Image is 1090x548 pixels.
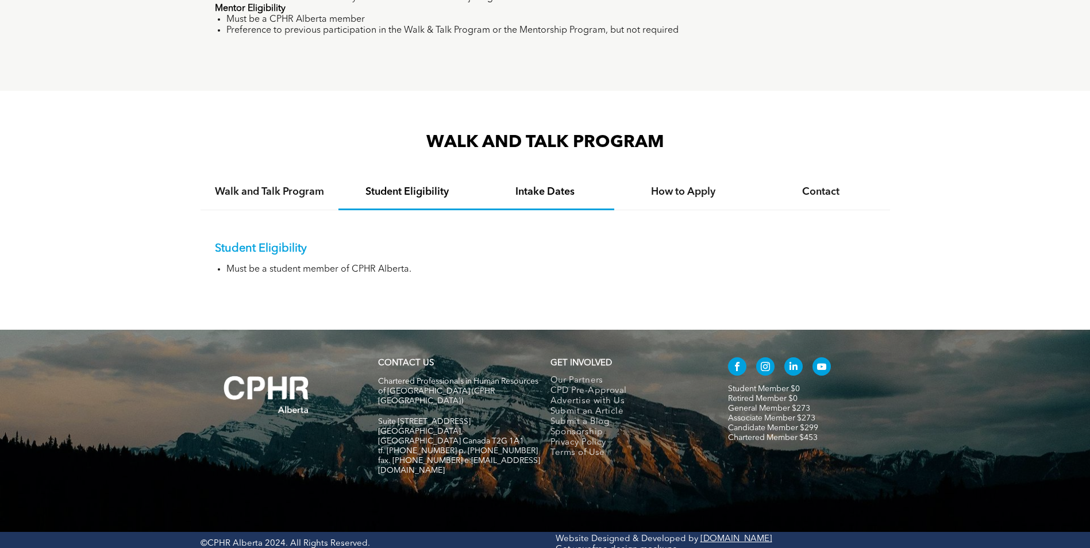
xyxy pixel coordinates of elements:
img: A white background with a few lines on it [201,353,333,437]
a: linkedin [784,357,803,379]
a: facebook [728,357,746,379]
h4: Intake Dates [487,186,604,198]
a: Chartered Member $453 [728,434,818,442]
a: Sponsorship [550,427,704,438]
a: Candidate Member $299 [728,424,818,432]
a: [DOMAIN_NAME] [700,535,772,543]
a: Student Member $0 [728,385,800,393]
li: Preference to previous participation in the Walk & Talk Program or the Mentorship Program, but no... [226,25,876,36]
a: youtube [812,357,831,379]
strong: Mentor Eligibility [215,4,286,13]
a: Our Partners [550,376,704,386]
a: CONTACT US [378,359,434,368]
a: CPD Pre-Approval [550,386,704,396]
a: Submit a Blog [550,417,704,427]
span: WALK AND TALK PROGRAM [426,134,664,151]
li: Must be a student member of CPHR Alberta. [226,264,876,275]
span: GET INVOLVED [550,359,612,368]
li: Must be a CPHR Alberta member [226,14,876,25]
a: Submit an Article [550,407,704,417]
h4: Student Eligibility [349,186,466,198]
span: [GEOGRAPHIC_DATA], [GEOGRAPHIC_DATA] Canada T2G 1A1 [378,427,524,445]
a: Advertise with Us [550,396,704,407]
p: Student Eligibility [215,242,876,256]
h4: Contact [762,186,880,198]
span: Chartered Professionals in Human Resources of [GEOGRAPHIC_DATA] (CPHR [GEOGRAPHIC_DATA]) [378,377,538,405]
a: General Member $273 [728,404,810,412]
span: fax. [PHONE_NUMBER] e:[EMAIL_ADDRESS][DOMAIN_NAME] [378,457,540,474]
span: tf. [PHONE_NUMBER] p. [PHONE_NUMBER] [378,447,538,455]
a: Retired Member $0 [728,395,798,403]
h4: Walk and Talk Program [211,186,328,198]
h4: How to Apply [625,186,742,198]
a: Website Designed & Developed by [556,535,698,543]
span: Suite [STREET_ADDRESS] [378,418,471,426]
a: Privacy Policy [550,438,704,448]
a: Terms of Use [550,448,704,458]
a: instagram [756,357,775,379]
span: ©CPHR Alberta 2024. All Rights Reserved. [201,539,370,548]
a: Associate Member $273 [728,414,815,422]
